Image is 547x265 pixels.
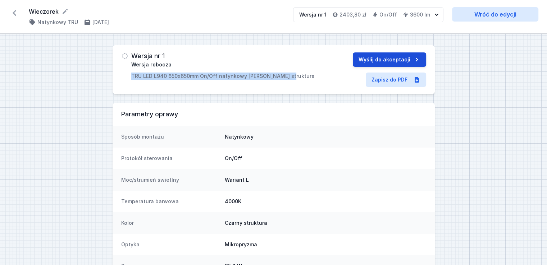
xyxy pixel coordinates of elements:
span: Wersja robocza [131,61,172,68]
h3: Parametry oprawy [121,110,426,118]
button: Wyślij do akceptacji [353,52,426,67]
div: Wersja nr 1 [299,11,327,18]
dt: Optyka [121,241,219,248]
dd: Czarny struktura [225,219,426,227]
dd: On/Off [225,155,426,162]
dd: Mikropryzma [225,241,426,248]
dd: 4000K [225,198,426,205]
dd: Natynkowy [225,133,426,140]
a: Wróć do edycji [452,7,538,22]
dt: Sposób montażu [121,133,219,140]
img: draft.svg [121,52,128,60]
dd: Wariant L [225,176,426,183]
a: Zapisz do PDF [366,73,426,87]
dt: Kolor [121,219,219,227]
h3: Wersja nr 1 [131,52,165,60]
dt: Temperatura barwowa [121,198,219,205]
p: TRU LED L940 650x650mm On/Off natynkowy [PERSON_NAME] struktura [131,73,315,80]
h4: 2403,80 zł [339,11,366,18]
h4: Natynkowy TRU [37,19,78,26]
dt: Protokół sterowania [121,155,219,162]
dt: Moc/strumień świetlny [121,176,219,183]
form: Wieczorek [29,7,284,16]
button: Wersja nr 12403,80 złOn/Off3600 lm [293,7,443,22]
h4: [DATE] [92,19,109,26]
h4: 3600 lm [410,11,430,18]
button: Edytuj nazwę projektu [61,8,69,15]
h4: On/Off [379,11,397,18]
